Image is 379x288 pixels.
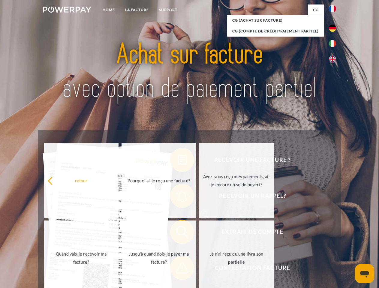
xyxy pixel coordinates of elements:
[227,15,324,26] a: CG (achat sur facture)
[125,176,193,184] div: Pourquoi ai-je reçu une facture?
[98,4,120,15] a: Home
[47,176,115,184] div: retour
[43,7,91,13] img: logo-powerpay-white.svg
[203,172,270,189] div: Avez-vous reçu mes paiements, ai-je encore un solde ouvert?
[308,4,324,15] a: CG
[355,264,374,283] iframe: Bouton de lancement de la fenêtre de messagerie
[203,250,270,266] div: Je n'ai reçu qu'une livraison partielle
[47,250,115,266] div: Quand vais-je recevoir ma facture?
[329,55,336,63] img: en
[154,4,182,15] a: Support
[120,4,154,15] a: LA FACTURE
[329,40,336,47] img: it
[329,25,336,32] img: de
[227,26,324,37] a: CG (Compte de crédit/paiement partiel)
[125,250,193,266] div: Jusqu'à quand dois-je payer ma facture?
[199,143,274,218] a: Avez-vous reçu mes paiements, ai-je encore un solde ouvert?
[57,29,322,115] img: title-powerpay_fr.svg
[329,5,336,12] img: fr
